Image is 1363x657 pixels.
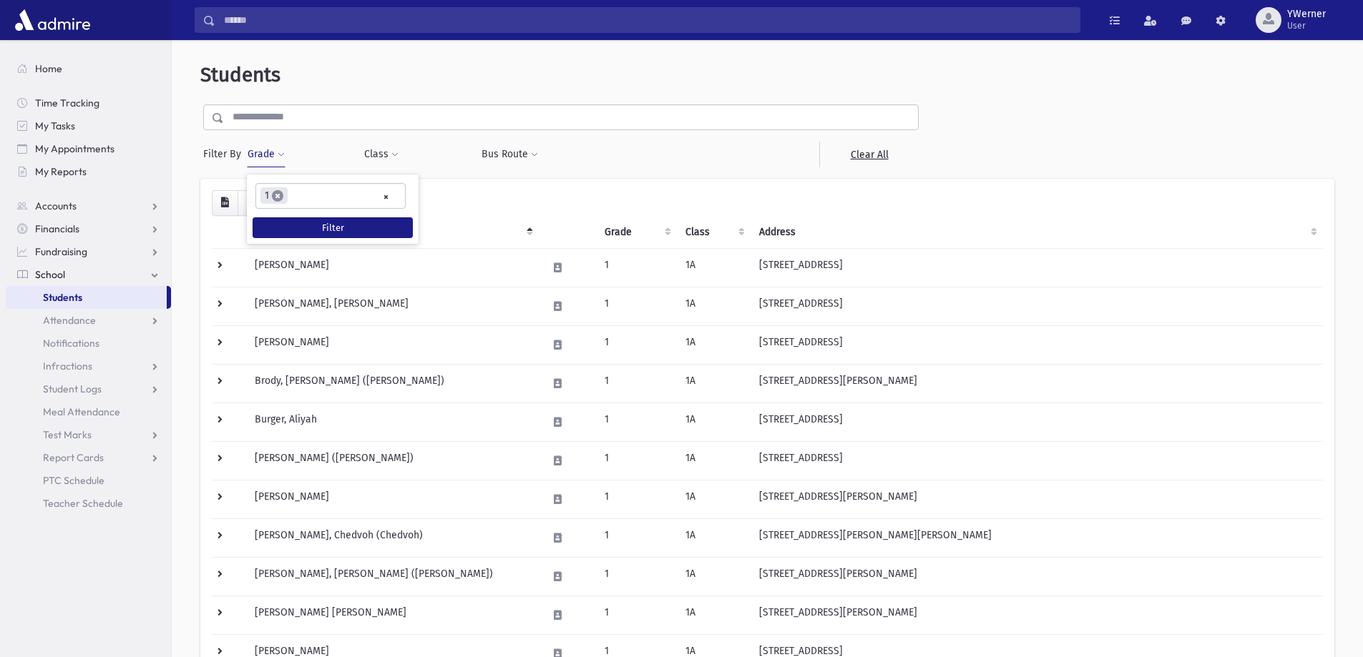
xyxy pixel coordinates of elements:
[677,287,751,325] td: 1A
[596,216,677,249] th: Grade: activate to sort column ascending
[246,557,539,596] td: [PERSON_NAME], [PERSON_NAME] ([PERSON_NAME])
[751,441,1323,480] td: [STREET_ADDRESS]
[35,97,99,109] span: Time Tracking
[596,480,677,518] td: 1
[35,199,77,212] span: Accounts
[6,377,171,400] a: Student Logs
[677,557,751,596] td: 1A
[203,147,247,162] span: Filter By
[677,518,751,557] td: 1A
[677,216,751,249] th: Class: activate to sort column ascending
[43,360,92,372] span: Infractions
[6,57,171,80] a: Home
[246,287,539,325] td: [PERSON_NAME], [PERSON_NAME]
[35,245,87,258] span: Fundraising
[200,63,280,87] span: Students
[596,557,677,596] td: 1
[35,142,114,155] span: My Appointments
[272,190,283,202] span: ×
[43,382,102,395] span: Student Logs
[11,6,94,34] img: AdmirePro
[596,402,677,441] td: 1
[43,497,123,510] span: Teacher Schedule
[596,596,677,634] td: 1
[819,142,919,167] a: Clear All
[43,451,104,464] span: Report Cards
[6,263,171,286] a: School
[751,216,1323,249] th: Address: activate to sort column ascending
[246,518,539,557] td: [PERSON_NAME], Chedvoh (Chedvoh)
[677,596,751,634] td: 1A
[363,142,399,167] button: Class
[751,518,1323,557] td: [STREET_ADDRESS][PERSON_NAME][PERSON_NAME]
[677,402,751,441] td: 1A
[6,423,171,446] a: Test Marks
[1287,9,1326,20] span: YWerner
[6,400,171,423] a: Meal Attendance
[6,332,171,355] a: Notifications
[1287,20,1326,31] span: User
[751,248,1323,287] td: [STREET_ADDRESS]
[246,248,539,287] td: [PERSON_NAME]
[212,190,238,216] button: CSV
[677,325,751,364] td: 1A
[43,337,99,350] span: Notifications
[246,441,539,480] td: [PERSON_NAME] ([PERSON_NAME])
[247,142,285,167] button: Grade
[6,217,171,240] a: Financials
[238,190,266,216] button: Print
[43,428,92,441] span: Test Marks
[260,187,288,204] li: 1
[677,480,751,518] td: 1A
[35,268,65,281] span: School
[6,355,171,377] a: Infractions
[35,165,87,178] span: My Reports
[751,287,1323,325] td: [STREET_ADDRESS]
[246,325,539,364] td: [PERSON_NAME]
[6,114,171,137] a: My Tasks
[246,480,539,518] td: [PERSON_NAME]
[481,142,539,167] button: Bus Route
[35,222,79,235] span: Financials
[751,364,1323,402] td: [STREET_ADDRESS][PERSON_NAME]
[43,474,104,487] span: PTC Schedule
[253,217,413,238] button: Filter
[677,248,751,287] td: 1A
[246,216,539,249] th: Student: activate to sort column descending
[6,492,171,515] a: Teacher Schedule
[246,364,539,402] td: Brody, [PERSON_NAME] ([PERSON_NAME])
[35,62,62,75] span: Home
[246,596,539,634] td: [PERSON_NAME] [PERSON_NAME]
[596,325,677,364] td: 1
[677,441,751,480] td: 1A
[751,480,1323,518] td: [STREET_ADDRESS][PERSON_NAME]
[751,557,1323,596] td: [STREET_ADDRESS][PERSON_NAME]
[751,325,1323,364] td: [STREET_ADDRESS]
[596,248,677,287] td: 1
[383,189,389,205] span: Remove all items
[6,160,171,183] a: My Reports
[677,364,751,402] td: 1A
[6,446,171,469] a: Report Cards
[215,7,1080,33] input: Search
[43,291,82,304] span: Students
[35,119,75,132] span: My Tasks
[43,405,120,418] span: Meal Attendance
[6,137,171,160] a: My Appointments
[6,240,171,263] a: Fundraising
[6,309,171,332] a: Attendance
[6,92,171,114] a: Time Tracking
[596,287,677,325] td: 1
[596,441,677,480] td: 1
[6,194,171,217] a: Accounts
[596,518,677,557] td: 1
[43,314,96,327] span: Attendance
[246,402,539,441] td: Burger, Aliyah
[6,469,171,492] a: PTC Schedule
[6,286,167,309] a: Students
[751,596,1323,634] td: [STREET_ADDRESS][PERSON_NAME]
[751,402,1323,441] td: [STREET_ADDRESS]
[596,364,677,402] td: 1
